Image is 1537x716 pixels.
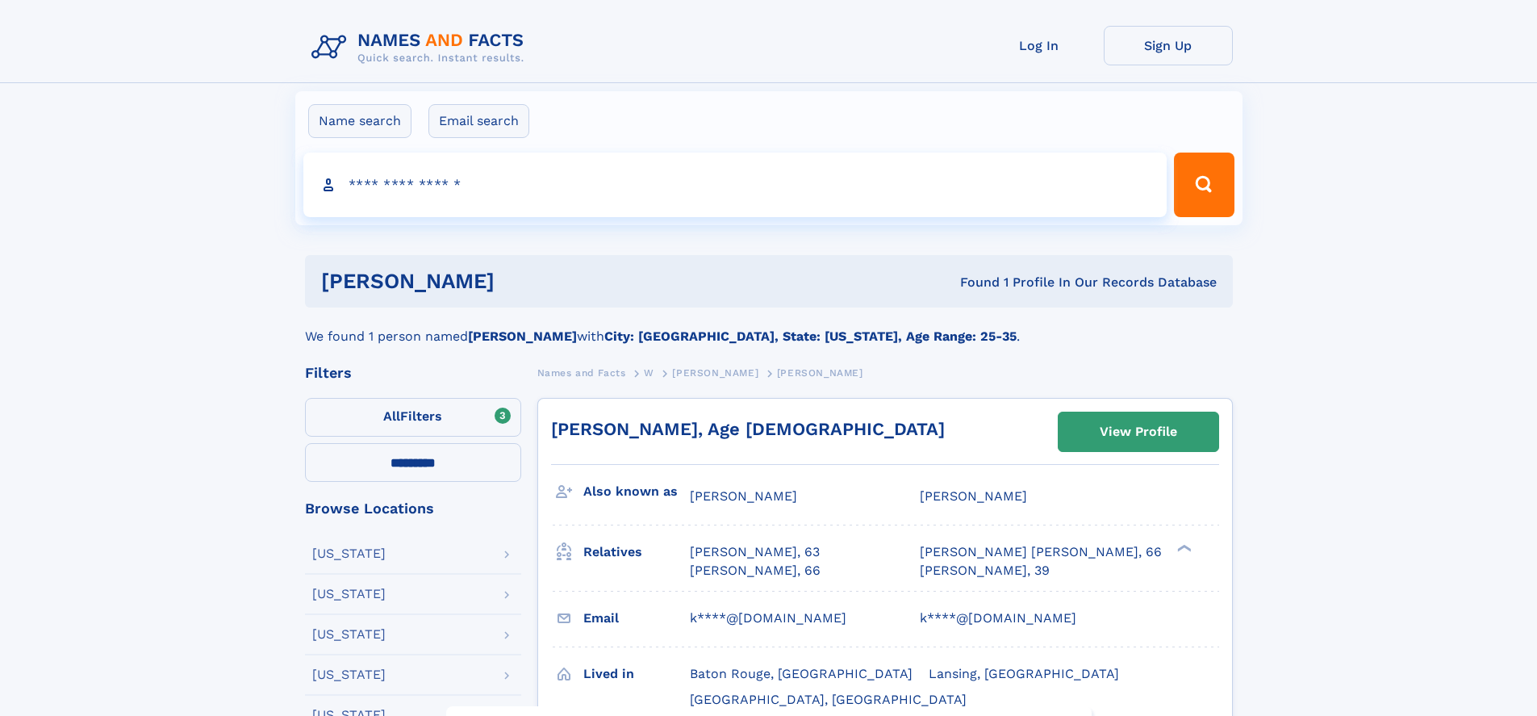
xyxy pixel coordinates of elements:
[920,543,1162,561] a: [PERSON_NAME] [PERSON_NAME], 66
[321,271,728,291] h1: [PERSON_NAME]
[305,501,521,516] div: Browse Locations
[583,660,690,688] h3: Lived in
[644,362,654,383] a: W
[920,488,1027,504] span: [PERSON_NAME]
[1100,413,1177,450] div: View Profile
[305,398,521,437] label: Filters
[428,104,529,138] label: Email search
[303,153,1167,217] input: search input
[1174,153,1234,217] button: Search Button
[690,666,913,681] span: Baton Rouge, [GEOGRAPHIC_DATA]
[312,588,386,601] div: [US_STATE]
[551,419,945,439] a: [PERSON_NAME], Age [DEMOGRAPHIC_DATA]
[690,488,797,504] span: [PERSON_NAME]
[383,408,400,424] span: All
[644,367,654,379] span: W
[727,274,1217,291] div: Found 1 Profile In Our Records Database
[690,543,820,561] a: [PERSON_NAME], 63
[305,366,521,380] div: Filters
[312,628,386,641] div: [US_STATE]
[583,478,690,505] h3: Also known as
[305,26,537,69] img: Logo Names and Facts
[777,367,863,379] span: [PERSON_NAME]
[583,538,690,566] h3: Relatives
[312,547,386,560] div: [US_STATE]
[1173,543,1192,554] div: ❯
[1059,412,1218,451] a: View Profile
[672,362,758,383] a: [PERSON_NAME]
[604,329,1017,344] b: City: [GEOGRAPHIC_DATA], State: [US_STATE], Age Range: 25-35
[583,605,690,632] h3: Email
[690,692,967,707] span: [GEOGRAPHIC_DATA], [GEOGRAPHIC_DATA]
[1104,26,1233,65] a: Sign Up
[308,104,411,138] label: Name search
[312,668,386,681] div: [US_STATE]
[920,562,1050,580] a: [PERSON_NAME], 39
[537,362,626,383] a: Names and Facts
[690,562,821,580] a: [PERSON_NAME], 66
[468,329,577,344] b: [PERSON_NAME]
[305,308,1233,346] div: We found 1 person named with .
[672,367,758,379] span: [PERSON_NAME]
[929,666,1119,681] span: Lansing, [GEOGRAPHIC_DATA]
[975,26,1104,65] a: Log In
